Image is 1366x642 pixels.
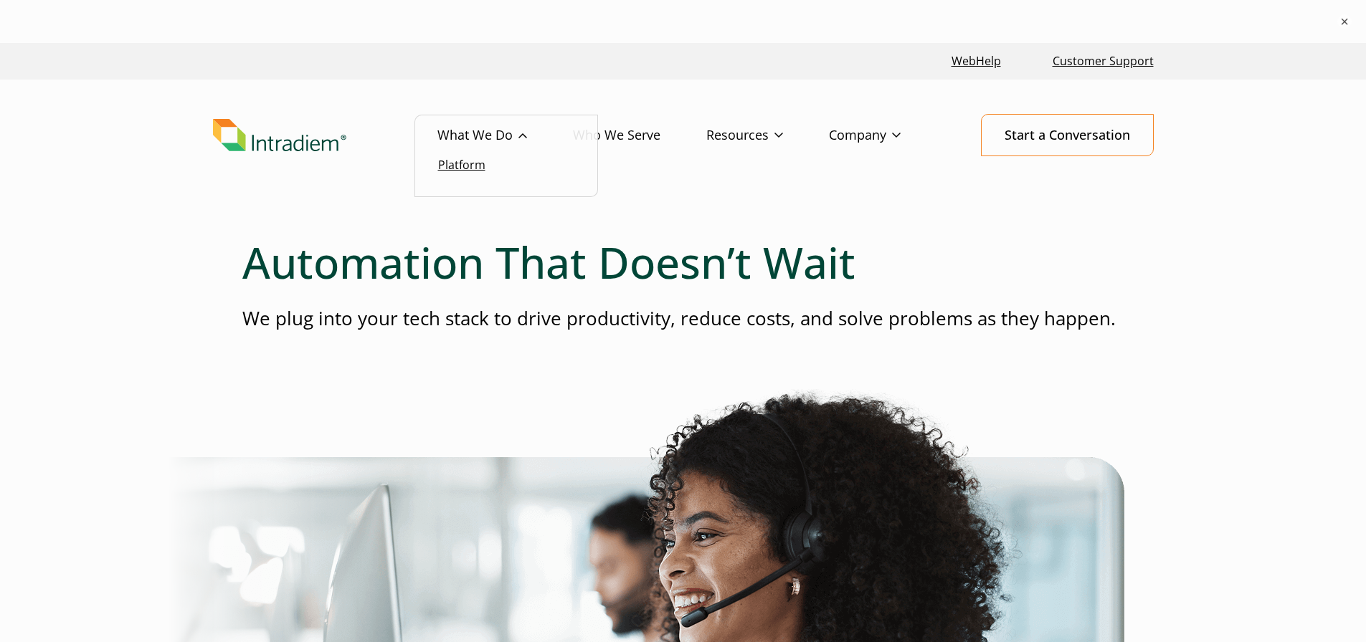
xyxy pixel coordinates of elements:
[1337,14,1352,29] button: ×
[1047,46,1159,77] a: Customer Support
[213,119,437,152] a: Link to homepage of Intradiem
[706,115,829,156] a: Resources
[438,157,485,173] a: Platform
[981,114,1154,156] a: Start a Conversation
[829,115,947,156] a: Company
[242,236,1124,288] h1: Automation That Doesn’t Wait
[946,46,1007,77] a: Link opens in a new window
[242,305,1124,332] p: We plug into your tech stack to drive productivity, reduce costs, and solve problems as they happen.
[213,119,346,152] img: Intradiem
[437,115,573,156] a: What We Do
[573,115,706,156] a: Who We Serve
